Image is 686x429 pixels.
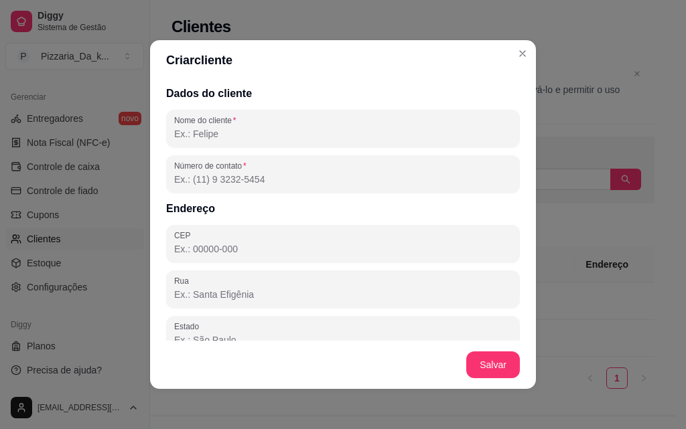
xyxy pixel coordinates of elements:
[174,321,204,332] label: Estado
[174,114,241,126] label: Nome do cliente
[174,333,512,347] input: Estado
[174,242,512,256] input: CEP
[150,40,536,80] header: Criar cliente
[174,127,512,141] input: Nome do cliente
[174,275,194,286] label: Rua
[512,43,533,64] button: Close
[166,86,520,102] h2: Dados do cliente
[174,160,251,171] label: Número de contato
[174,173,512,186] input: Número de contato
[174,230,195,241] label: CEP
[166,201,520,217] h2: Endereço
[466,351,520,378] button: Salvar
[174,288,512,301] input: Rua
